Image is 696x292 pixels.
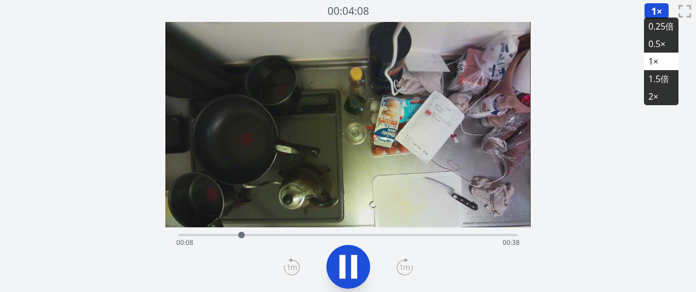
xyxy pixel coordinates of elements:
font: 1 [651,4,657,18]
font: 2× [648,90,658,102]
font: 0.25倍 [648,20,674,32]
span: 00:38 [503,238,520,247]
font: × [657,4,662,18]
button: 1× [644,3,669,19]
font: 0.5× [648,38,665,50]
font: 00:04:08 [327,3,369,18]
font: 1.5倍 [648,73,669,85]
font: 1× [648,55,658,67]
span: 00:08 [176,238,193,247]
